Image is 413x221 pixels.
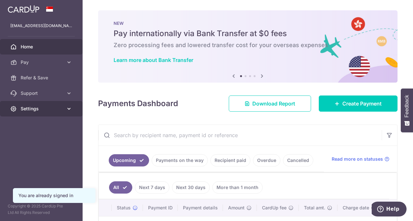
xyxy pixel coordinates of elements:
[210,154,250,166] a: Recipient paid
[332,156,389,162] a: Read more on statuses
[114,57,193,63] a: Learn more about Bank Transfer
[404,95,410,117] span: Feedback
[143,199,178,216] th: Payment ID
[109,154,149,166] a: Upcoming
[304,205,325,211] span: Total amt.
[117,205,131,211] span: Status
[152,154,208,166] a: Payments on the way
[401,88,413,132] button: Feedback - Show survey
[228,205,245,211] span: Amount
[178,199,223,216] th: Payment details
[319,95,398,112] a: Create Payment
[21,44,63,50] span: Home
[21,59,63,65] span: Pay
[114,41,382,49] h6: Zero processing fees and lowered transfer cost for your overseas expenses
[252,100,295,107] span: Download Report
[8,5,39,13] img: CardUp
[114,21,382,26] p: NEW
[21,75,63,81] span: Refer & Save
[21,90,63,96] span: Support
[283,154,313,166] a: Cancelled
[21,105,63,112] span: Settings
[172,181,210,194] a: Next 30 days
[253,154,280,166] a: Overdue
[343,205,369,211] span: Charge date
[229,95,311,112] a: Download Report
[212,181,263,194] a: More than 1 month
[98,10,398,83] img: Bank transfer banner
[332,156,383,162] span: Read more on statuses
[342,100,382,107] span: Create Payment
[114,28,382,39] h5: Pay internationally via Bank Transfer at $0 fees
[135,181,169,194] a: Next 7 days
[262,205,287,211] span: CardUp fee
[98,98,178,109] h4: Payments Dashboard
[372,202,407,218] iframe: Opens a widget where you can find more information
[98,125,382,146] input: Search by recipient name, payment id or reference
[10,23,72,29] p: [EMAIL_ADDRESS][DOMAIN_NAME]
[109,181,132,194] a: All
[18,192,90,199] div: You are already signed in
